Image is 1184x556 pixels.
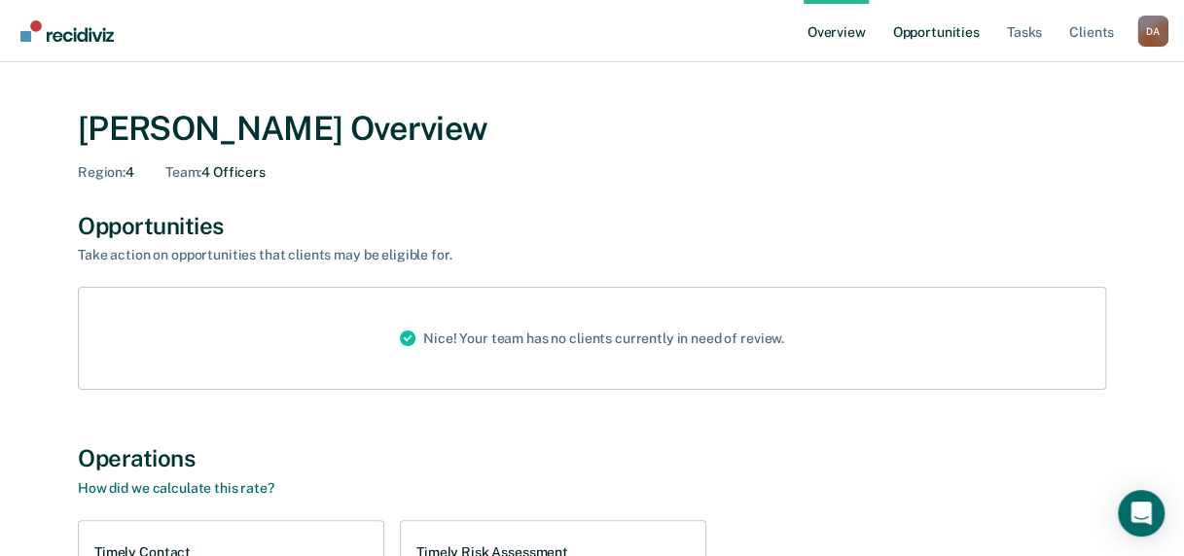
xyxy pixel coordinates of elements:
[78,164,134,181] div: 4
[1118,490,1165,537] div: Open Intercom Messenger
[78,109,1106,149] div: [PERSON_NAME] Overview
[1137,16,1168,47] div: D A
[20,20,114,42] img: Recidiviz
[165,164,201,180] span: Team :
[78,164,126,180] span: Region :
[384,288,800,389] div: Nice! Your team has no clients currently in need of review.
[78,444,1106,472] div: Operations
[78,212,1106,240] div: Opportunities
[165,164,266,181] div: 4 Officers
[1137,16,1168,47] button: Profile dropdown button
[78,480,274,496] a: How did we calculate this rate?
[78,247,759,263] div: Take action on opportunities that clients may be eligible for.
